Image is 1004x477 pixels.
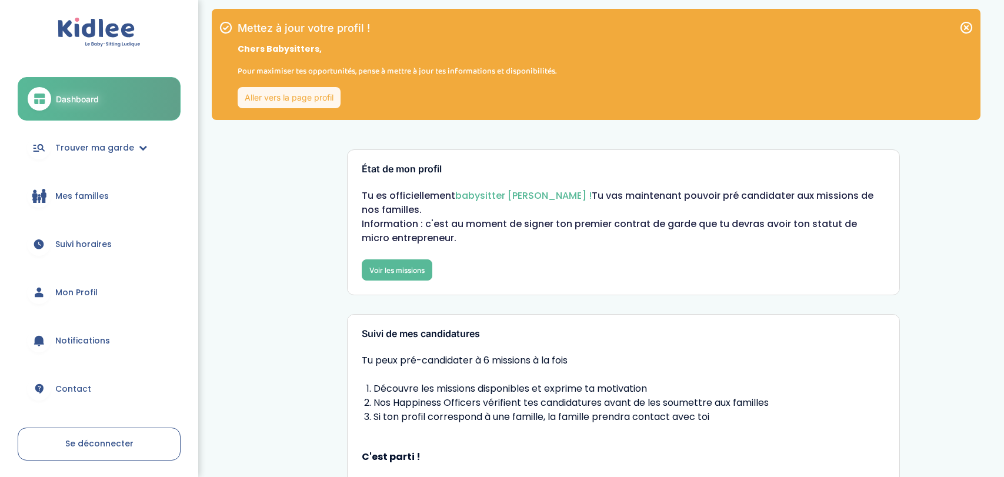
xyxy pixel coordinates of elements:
img: logo.svg [58,18,141,48]
a: Voir les missions [362,259,432,281]
h3: État de mon profil [362,164,885,175]
li: Nos Happiness Officers vérifient tes candidatures avant de les soumettre aux familles [373,396,885,410]
a: Se déconnecter [18,428,181,461]
a: Dashboard [18,77,181,121]
a: Aller vers la page profil [238,87,341,108]
span: Trouver ma garde [55,142,134,154]
span: Contact [55,383,91,395]
p: Chers Babysitters, [238,43,556,55]
h1: Mettez à jour votre profil ! [238,23,556,34]
li: Si ton profil correspond à une famille, la famille prendra contact avec toi [373,410,885,424]
li: Découvre les missions disponibles et exprime ta motivation [373,382,885,396]
a: Notifications [18,319,181,362]
a: Trouver ma garde [18,126,181,169]
span: Mon Profil [55,286,98,299]
span: Se déconnecter [65,438,134,449]
span: Tu peux pré-candidater à 6 missions à la fois [362,353,885,368]
span: Notifications [55,335,110,347]
span: Dashboard [56,93,99,105]
a: Mon Profil [18,271,181,313]
p: Tu es officiellement Tu vas maintenant pouvoir pré candidater aux missions de nos familles. [362,189,885,217]
a: Mes familles [18,175,181,217]
span: Mes familles [55,190,109,202]
span: Suivi horaires [55,238,112,251]
h3: Suivi de mes candidatures [362,329,885,339]
strong: C'est parti ! [362,450,885,464]
a: Suivi horaires [18,223,181,265]
span: babysitter [PERSON_NAME] ! [455,189,592,202]
p: Information : c'est au moment de signer ton premier contrat de garde que tu devras avoir ton stat... [362,217,885,245]
p: Pour maximiser tes opportunités, pense à mettre à jour tes informations et disponibilités. [238,65,556,78]
a: Contact [18,368,181,410]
